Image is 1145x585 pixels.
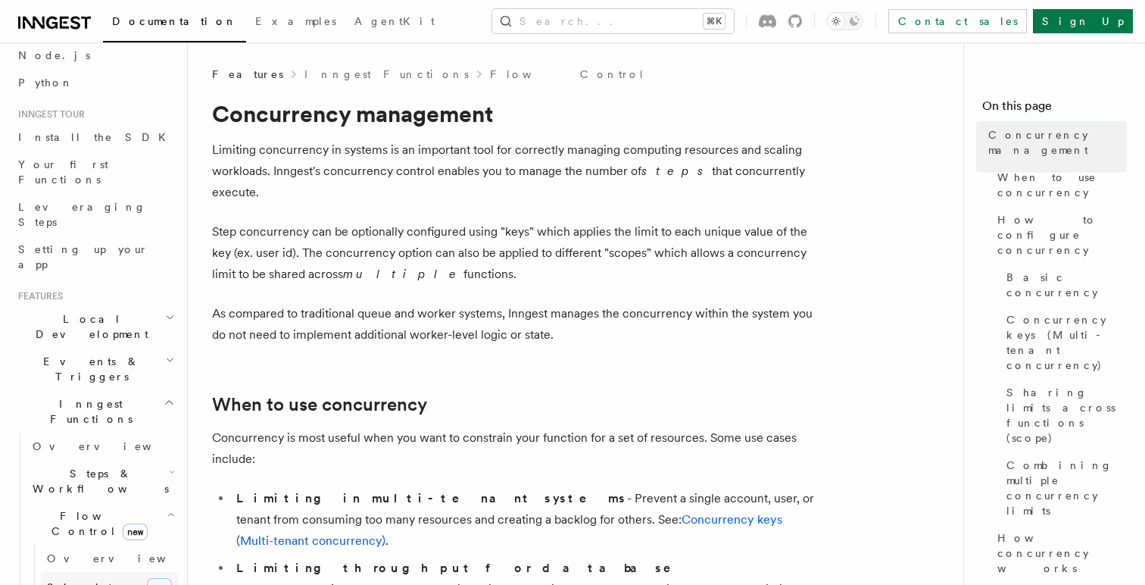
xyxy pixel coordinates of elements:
a: Sign Up [1033,9,1133,33]
a: Sharing limits across functions (scope) [1000,379,1127,452]
a: Python [12,69,178,96]
kbd: ⌘K [704,14,725,29]
span: Features [212,67,283,82]
a: Install the SDK [12,124,178,151]
span: Concurrency management [988,127,1127,158]
span: Leveraging Steps [18,201,146,228]
span: Local Development [12,311,165,342]
h1: Concurrency management [212,100,818,127]
a: Documentation [103,5,246,42]
strong: Limiting in multi-tenant systems [236,491,627,505]
span: new [123,524,148,540]
p: Concurrency is most useful when you want to constrain your function for a set of resources. Some ... [212,427,818,470]
a: Inngest Functions [304,67,469,82]
span: Python [18,77,73,89]
a: Node.js [12,42,178,69]
span: Combining multiple concurrency limits [1006,458,1127,518]
a: AgentKit [345,5,444,41]
span: When to use concurrency [997,170,1127,200]
span: Your first Functions [18,158,108,186]
h4: On this page [982,97,1127,121]
a: How concurrency works [991,524,1127,582]
a: Examples [246,5,345,41]
span: Examples [255,15,336,27]
span: Documentation [112,15,237,27]
a: Overview [27,433,178,460]
span: Steps & Workflows [27,466,169,496]
li: - Prevent a single account, user, or tenant from consuming too many resources and creating a back... [232,488,818,552]
a: When to use concurrency [212,394,427,415]
span: Node.js [18,49,90,61]
p: Step concurrency can be optionally configured using "keys" which applies the limit to each unique... [212,221,818,285]
a: Overview [41,545,178,572]
span: Install the SDK [18,131,175,143]
a: Leveraging Steps [12,193,178,236]
a: Concurrency management [982,121,1127,164]
a: Contact sales [888,9,1027,33]
button: Local Development [12,305,178,348]
p: As compared to traditional queue and worker systems, Inngest manages the concurrency within the s... [212,303,818,346]
a: Combining multiple concurrency limits [1000,452,1127,524]
a: Concurrency keys (Multi-tenant concurrency) [1000,306,1127,379]
span: Overview [47,552,203,565]
span: Setting up your app [18,243,148,271]
span: How to configure concurrency [997,212,1127,258]
span: Features [12,290,63,302]
a: Flow Control [490,67,645,82]
span: How concurrency works [997,530,1127,576]
span: Basic concurrency [1006,270,1127,300]
button: Search...⌘K [492,9,734,33]
em: steps [641,164,712,178]
a: When to use concurrency [991,164,1127,206]
span: Events & Triggers [12,354,165,384]
button: Toggle dark mode [827,12,863,30]
span: Overview [33,440,189,452]
span: AgentKit [354,15,435,27]
button: Flow Controlnew [27,502,178,545]
span: Inngest Functions [12,396,164,427]
button: Steps & Workflows [27,460,178,502]
span: Concurrency keys (Multi-tenant concurrency) [1006,312,1127,373]
span: Flow Control [27,508,167,539]
a: Basic concurrency [1000,264,1127,306]
button: Events & Triggers [12,348,178,390]
p: Limiting concurrency in systems is an important tool for correctly managing computing resources a... [212,139,818,203]
em: multiple [343,267,463,281]
a: Your first Functions [12,151,178,193]
span: Sharing limits across functions (scope) [1006,385,1127,446]
span: Inngest tour [12,108,85,120]
a: Setting up your app [12,236,178,278]
a: How to configure concurrency [991,206,1127,264]
button: Inngest Functions [12,390,178,433]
